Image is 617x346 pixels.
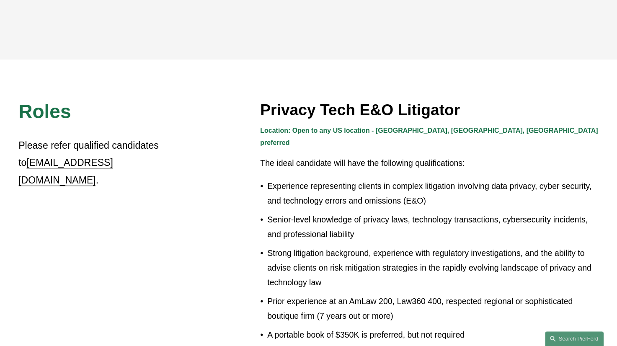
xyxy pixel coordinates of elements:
p: Experience representing clients in complex litigation involving data privacy, cyber security, and... [267,179,599,208]
span: Roles [18,101,71,122]
p: Prior experience at an AmLaw 200, Law360 400, respected regional or sophisticated boutique firm (... [267,294,599,323]
a: Search this site [545,331,604,346]
p: Strong litigation background, experience with regulatory investigations, and the ability to advis... [267,246,599,290]
p: Senior-level knowledge of privacy laws, technology transactions, cybersecurity incidents, and pro... [267,212,599,242]
p: A portable book of $350K is preferred, but not required [267,328,599,342]
strong: Location: Open to any US location - [GEOGRAPHIC_DATA], [GEOGRAPHIC_DATA], [GEOGRAPHIC_DATA] prefe... [260,127,600,146]
p: The ideal candidate will have the following qualifications: [260,156,599,170]
h3: Privacy Tech E&O Litigator [260,100,599,119]
p: Please refer qualified candidates to . [18,137,188,189]
a: [EMAIL_ADDRESS][DOMAIN_NAME] [18,157,113,186]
